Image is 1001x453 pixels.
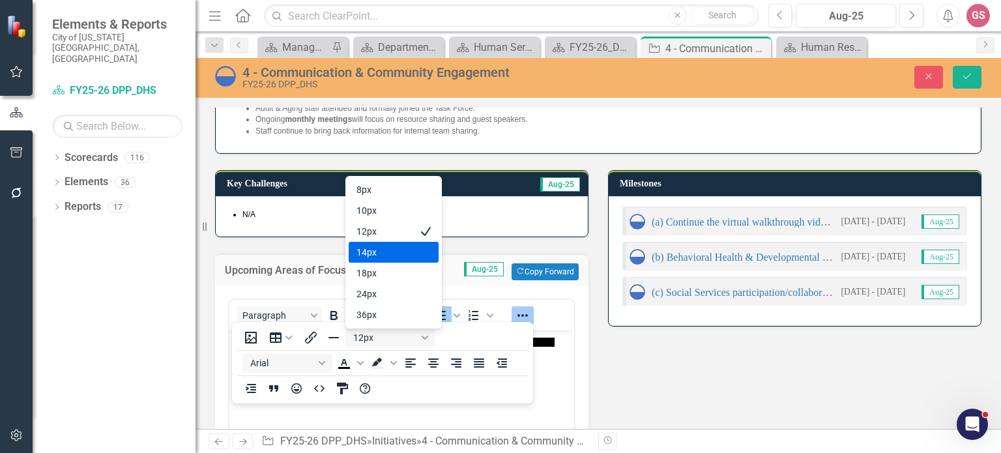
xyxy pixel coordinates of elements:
[261,434,588,449] div: » »
[354,379,376,398] button: Help
[548,39,632,55] a: FY25-26_DHS
[255,126,480,136] span: Staff continue to bring back information for internal team sharing.
[124,152,150,163] div: 116
[65,199,101,214] a: Reports
[349,304,439,325] div: 36px
[445,354,467,372] button: Align right
[800,8,892,24] div: Aug-25
[356,203,413,218] div: 10px
[356,307,413,323] div: 36px
[115,177,136,188] div: 36
[242,210,255,219] span: N/A
[356,286,413,302] div: 24px
[630,214,645,229] img: In Progress
[242,310,306,321] span: Paragraph
[255,115,528,124] span: Ongoing will focus on resource sharing and guest speakers.
[422,354,444,372] button: Align center
[280,435,367,447] a: FY25-26 DPP_DHS
[841,285,905,298] small: [DATE] - [DATE]
[52,32,182,64] small: City of [US_STATE][GEOGRAPHIC_DATA], [GEOGRAPHIC_DATA]
[263,329,299,347] button: Table
[308,379,330,398] button: HTML Editor
[353,332,417,343] span: 12px
[921,214,959,229] span: Aug-25
[512,306,534,325] button: Reveal or hide additional toolbar items
[796,4,896,27] button: Aug-25
[285,379,308,398] button: Emojis
[263,379,285,398] button: Blockquote
[468,354,490,372] button: Justify
[240,329,262,347] button: Insert image
[463,306,495,325] div: Numbered list
[345,329,435,347] button: Font size 12px
[464,262,504,276] span: Aug-25
[242,80,639,89] div: FY25-26 DPP_DHS
[620,179,974,188] h3: Milestones
[52,83,182,98] a: FY25-26 DPP_DHS
[333,354,366,372] div: Text color Black
[630,284,645,300] img: In Progress
[366,354,399,372] div: Background color Light Gray
[108,201,128,212] div: 17
[282,39,328,55] div: Manage Scorecards
[225,265,449,276] h3: Upcoming Areas of Focus (Next 3 Months)
[250,358,314,368] span: Arial
[841,250,905,263] small: [DATE] - [DATE]
[356,224,413,239] div: 12px
[652,287,972,298] a: (c) Social Services participation/collaboration in community outreach events
[300,329,322,347] button: Insert/edit link
[372,435,416,447] a: Initiatives
[452,39,536,55] a: Human Services
[356,244,413,260] div: 14px
[237,306,322,325] button: Block Paragraph
[349,284,439,304] div: 24px
[690,7,755,25] button: Search
[65,151,118,166] a: Scorecards
[349,242,439,263] div: 14px
[215,66,236,87] img: In Progress
[957,409,988,440] iframe: Intercom live chat
[399,354,422,372] button: Align left
[242,65,639,80] div: 4 - Communication & Community Engagement
[966,4,990,27] button: GS
[378,39,441,55] div: Departmental Performance Plans - 3 Columns
[630,249,645,265] img: In Progress
[349,221,439,242] div: 12px
[801,39,863,55] div: Human Resources
[570,39,632,55] div: FY25-26_DHS
[52,16,182,32] span: Elements & Reports
[429,306,462,325] div: Bullet list
[474,39,536,55] div: Human Services
[349,200,439,221] div: 10px
[356,39,441,55] a: Departmental Performance Plans - 3 Columns
[255,104,475,113] span: Adult & Aging staff attended and formally joined the Task Force.
[665,40,768,57] div: 4 - Communication & Community Engagement
[512,263,579,280] button: Copy Forward
[841,215,905,227] small: [DATE] - [DATE]
[356,265,413,281] div: 18px
[227,179,438,188] h3: Key Challenges
[652,216,908,227] a: (a) Continue the virtual walkthrough video for social services
[921,250,959,264] span: Aug-25
[264,5,758,27] input: Search ClearPoint...
[349,179,439,200] div: 8px
[331,379,353,398] button: CSS Editor
[356,182,413,197] div: 8px
[52,115,182,138] input: Search Below...
[323,329,345,347] button: Horizontal line
[349,263,439,284] div: 18px
[540,177,580,192] span: Aug-25
[323,306,345,325] button: Bold
[261,39,328,55] a: Manage Scorecards
[779,39,863,55] a: Human Resources
[708,10,736,20] span: Search
[7,15,29,38] img: ClearPoint Strategy
[921,285,959,299] span: Aug-25
[491,354,513,372] button: Decrease indent
[242,354,332,372] button: Font Arial
[240,379,262,398] button: Increase indent
[422,435,635,447] div: 4 - Communication & Community Engagement
[65,175,108,190] a: Elements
